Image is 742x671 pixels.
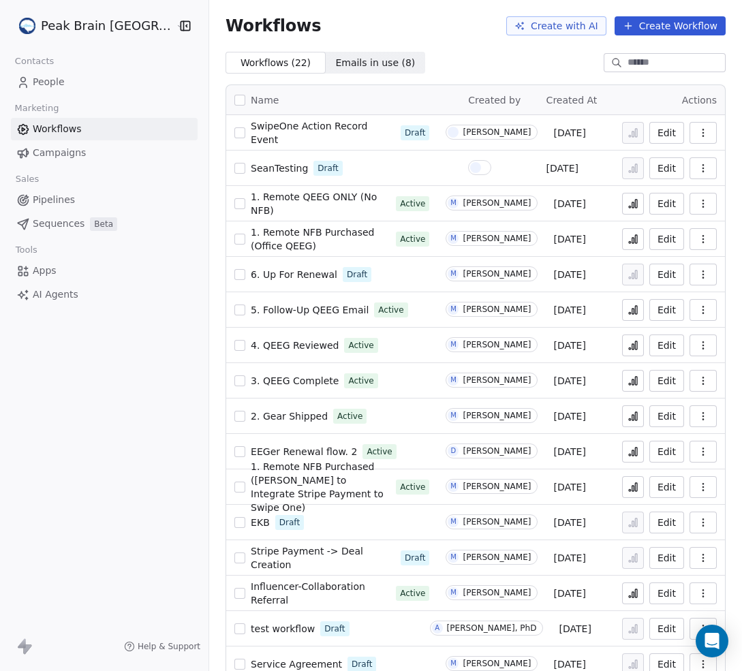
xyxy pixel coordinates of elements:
a: Influencer-Collaboration Referral [251,580,390,607]
a: AI Agents [11,283,198,306]
a: Edit [649,157,684,179]
span: Marketing [9,98,65,119]
a: 3. QEEG Complete [251,374,339,388]
span: [DATE] [554,657,586,671]
a: Apps [11,260,198,282]
div: M [450,233,457,244]
span: Created At [546,95,598,106]
span: Draft [347,268,367,281]
button: Edit [649,512,684,533]
button: Edit [649,299,684,321]
div: M [450,375,457,386]
div: [PERSON_NAME] [463,198,531,208]
span: 2. Gear Shipped [251,411,328,422]
span: EKB [251,517,270,528]
span: [DATE] [554,197,586,210]
button: Peak Brain [GEOGRAPHIC_DATA] [16,14,165,37]
button: Edit [649,582,684,604]
a: Edit [649,547,684,569]
span: [DATE] [546,161,578,175]
a: 2. Gear Shipped [251,409,328,423]
button: Edit [649,405,684,427]
span: [DATE] [554,587,586,600]
span: 1. Remote QEEG ONLY (No NFB) [251,191,377,216]
span: [DATE] [554,445,586,458]
span: Emails in use ( 8 ) [335,56,415,70]
div: M [450,304,457,315]
button: Edit [649,441,684,463]
span: Sequences [33,217,84,231]
button: Edit [649,476,684,498]
span: Influencer-Collaboration Referral [251,581,365,606]
span: Contacts [9,51,60,72]
div: M [450,516,457,527]
div: M [450,198,457,208]
div: [PERSON_NAME] [463,234,531,243]
a: SwipeOne Action Record Event [251,119,395,146]
div: M [450,552,457,563]
span: Beta [90,217,117,231]
span: Service Agreement [251,659,342,670]
div: [PERSON_NAME] [463,659,531,668]
span: Pipelines [33,193,75,207]
button: Edit [649,370,684,392]
span: Sales [10,169,45,189]
img: Peak%20Brain%20Logo.png [19,18,35,34]
div: M [450,339,457,350]
span: [DATE] [554,374,586,388]
span: [DATE] [554,551,586,565]
div: [PERSON_NAME], PhD [447,623,537,633]
div: M [450,658,457,669]
a: People [11,71,198,93]
span: Peak Brain [GEOGRAPHIC_DATA] [41,17,172,35]
span: Tools [10,240,43,260]
span: [DATE] [559,622,591,636]
div: [PERSON_NAME] [463,305,531,314]
a: Service Agreement [251,657,342,671]
span: Actions [682,95,717,106]
a: Edit [649,122,684,144]
a: test workflow [251,622,315,636]
a: 1. Remote NFB Purchased (Office QEEG) [251,225,390,253]
span: test workflow [251,623,315,634]
div: [PERSON_NAME] [463,269,531,279]
div: M [450,481,457,492]
span: Draft [352,658,372,670]
a: 1. Remote QEEG ONLY (No NFB) [251,190,390,217]
span: [DATE] [554,232,586,246]
div: [PERSON_NAME] [463,552,531,562]
a: SeanTesting [251,161,308,175]
a: Pipelines [11,189,198,211]
button: Edit [649,228,684,250]
button: Edit [649,193,684,215]
span: EEGer Renewal flow. 2 [251,446,357,457]
span: 5. Follow-Up QEEG Email [251,305,369,315]
a: Edit [649,264,684,285]
button: Edit [649,334,684,356]
span: SwipeOne Action Record Event [251,121,367,145]
a: Help & Support [124,641,200,652]
span: [DATE] [554,480,586,494]
a: EKB [251,516,270,529]
span: [DATE] [554,409,586,423]
a: 4. QEEG Reviewed [251,339,339,352]
a: 5. Follow-Up QEEG Email [251,303,369,317]
span: Active [337,410,362,422]
a: Campaigns [11,142,198,164]
div: M [450,410,457,421]
div: Open Intercom Messenger [696,625,728,657]
span: Name [251,93,279,108]
span: 3. QEEG Complete [251,375,339,386]
div: [PERSON_NAME] [463,411,531,420]
span: [DATE] [554,303,586,317]
button: Create with AI [506,16,606,35]
span: People [33,75,65,89]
